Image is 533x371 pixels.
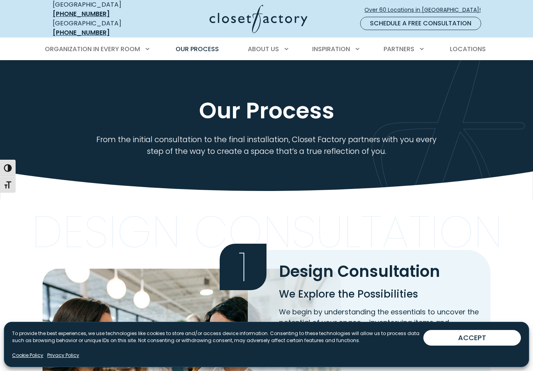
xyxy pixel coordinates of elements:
[32,215,503,249] p: Design Consultation
[45,45,140,54] span: Organization in Every Room
[88,134,445,157] p: From the initial consultation to the final installation, Closet Factory partners with you every s...
[53,28,110,37] a: [PHONE_NUMBER]
[39,38,494,60] nav: Primary Menu
[12,330,423,344] p: To provide the best experiences, we use technologies like cookies to store and/or access device i...
[279,287,418,301] span: We Explore the Possibilities
[51,96,482,125] h1: Our Process
[364,3,487,17] a: Over 60 Locations in [GEOGRAPHIC_DATA]!
[423,330,521,346] button: ACCEPT
[53,9,110,18] a: [PHONE_NUMBER]
[176,45,219,54] span: Our Process
[384,45,414,54] span: Partners
[450,45,486,54] span: Locations
[53,19,148,37] div: [GEOGRAPHIC_DATA]
[210,5,307,33] img: Closet Factory Logo
[248,45,279,54] span: About Us
[220,244,266,291] span: 1
[279,307,481,338] p: We begin by understanding the essentials to uncover the potential of your space – inventorying it...
[312,45,350,54] span: Inspiration
[12,352,43,359] a: Cookie Policy
[47,352,79,359] a: Privacy Policy
[279,260,440,282] span: Design Consultation
[360,17,481,30] a: Schedule a Free Consultation
[364,6,487,14] span: Over 60 Locations in [GEOGRAPHIC_DATA]!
